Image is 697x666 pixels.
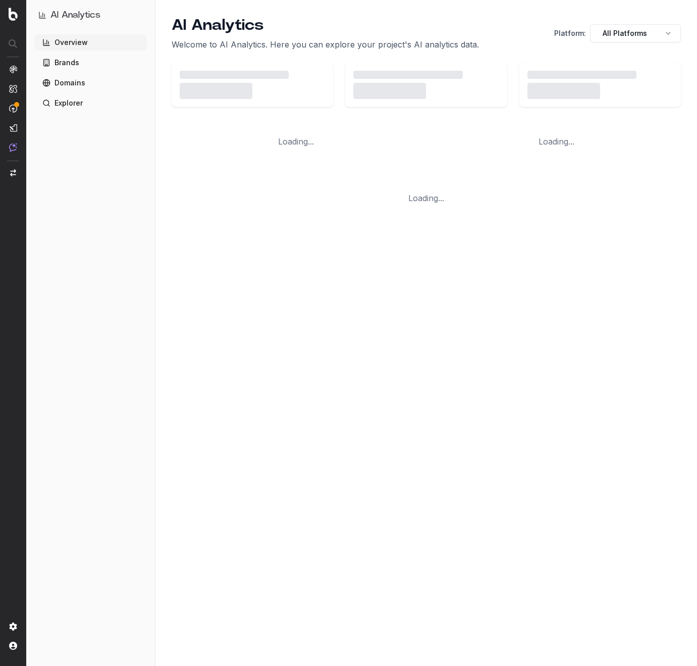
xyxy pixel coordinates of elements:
h1: AI Analytics [50,8,100,22]
div: Loading... [408,192,444,204]
div: Loading... [278,135,314,148]
img: Assist [9,143,17,152]
button: AI Analytics [38,8,143,22]
a: Overview [34,34,147,51]
img: Botify logo [9,8,18,21]
a: Explorer [34,95,147,111]
img: My account [9,642,17,650]
img: Setting [9,623,17,631]
span: Platform: [554,28,586,38]
img: Studio [9,124,17,132]
a: Brands [34,55,147,71]
img: Analytics [9,65,17,73]
h1: AI Analytics [172,16,479,34]
img: Switch project [10,169,16,176]
button: All Platforms [590,24,681,42]
p: Welcome to AI Analytics. Here you can explore your project's AI analytics data. [172,38,479,51]
a: Domains [34,75,147,91]
img: Intelligence [9,84,17,93]
img: Activation [9,104,17,113]
div: Loading... [539,135,574,148]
